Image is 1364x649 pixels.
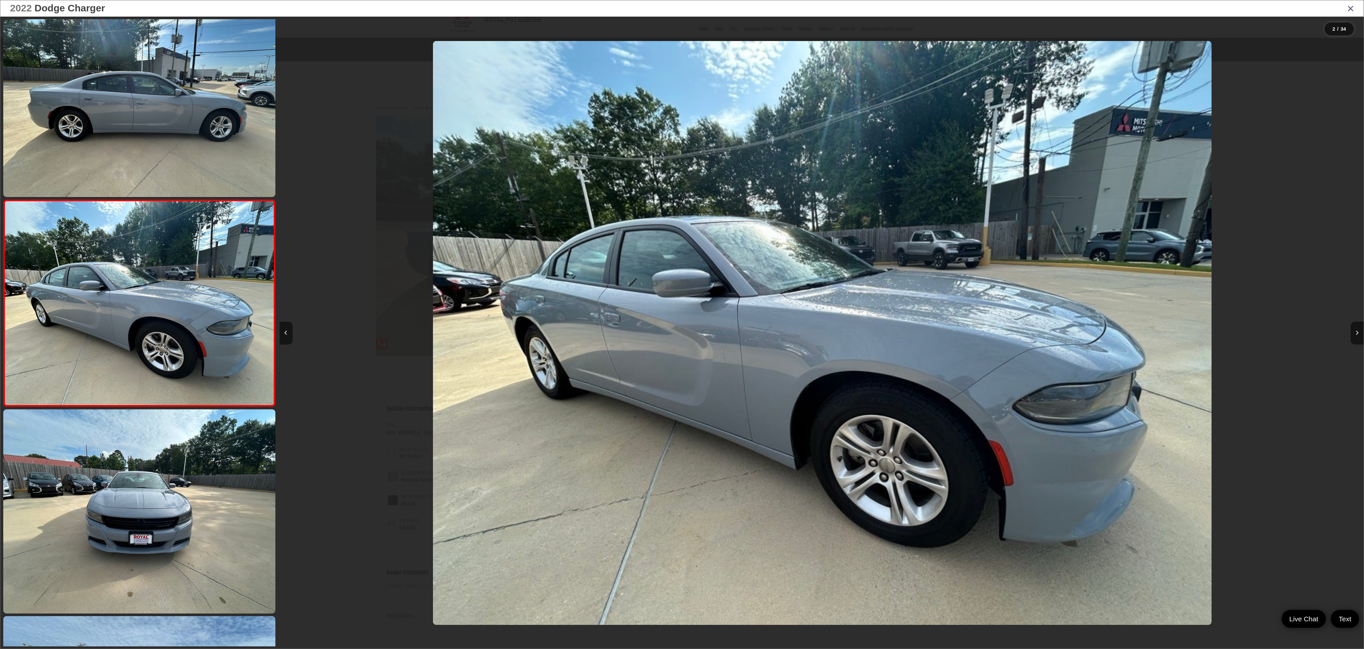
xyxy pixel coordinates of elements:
[1286,614,1322,623] span: Live Chat
[433,41,1212,625] img: 2022 Dodge Charger SXT
[1351,322,1364,345] button: Next image
[35,3,105,13] span: Dodge Charger
[1331,610,1359,628] a: Text
[1282,610,1326,628] a: Live Chat
[2,200,276,406] img: 2022 Dodge Charger SXT
[1341,26,1346,32] span: 34
[280,322,293,345] button: Previous image
[1337,27,1339,31] span: /
[10,3,32,13] span: 2022
[1,407,278,615] img: 2022 Dodge Charger SXT
[1332,26,1335,32] span: 2
[1347,4,1354,12] i: Close gallery
[1335,614,1355,623] span: Text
